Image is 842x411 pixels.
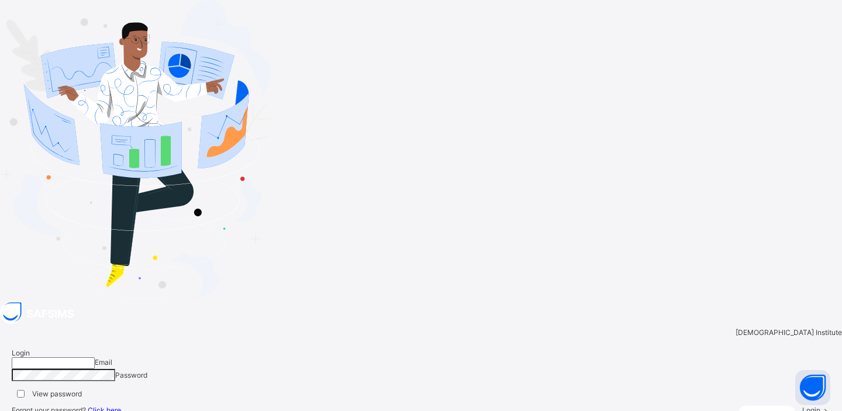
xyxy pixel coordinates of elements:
[115,371,147,379] span: Password
[95,358,112,367] span: Email
[12,348,30,357] span: Login
[795,370,830,405] button: Open asap
[736,328,842,337] span: [DEMOGRAPHIC_DATA] Institute
[32,389,82,398] label: View password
